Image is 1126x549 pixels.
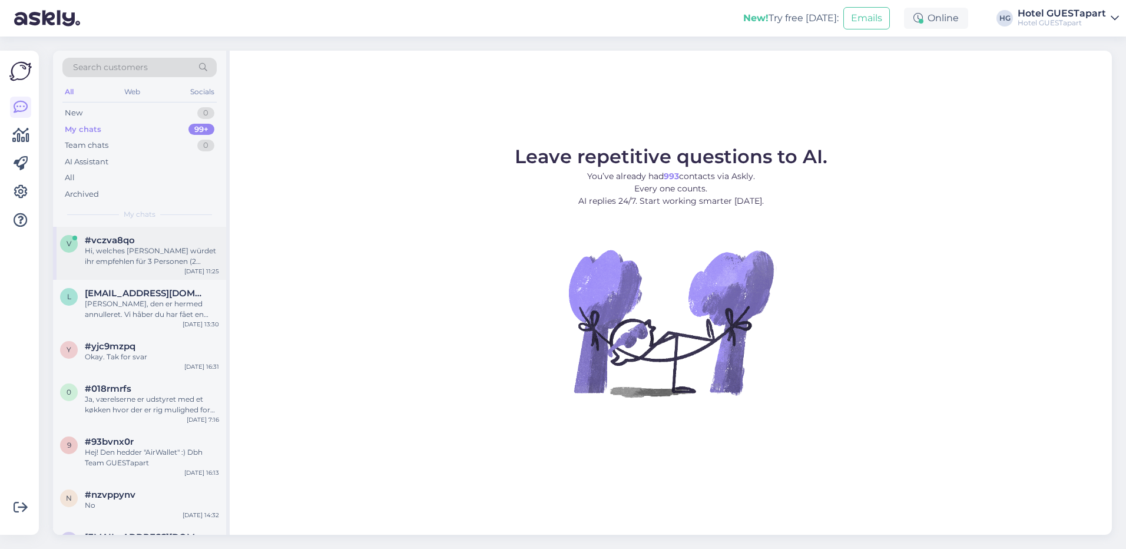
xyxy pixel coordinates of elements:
div: [DATE] 7:16 [187,415,219,424]
div: 0 [197,107,214,119]
span: n [66,494,72,502]
div: Archived [65,188,99,200]
div: Okay. Tak for svar [85,352,219,362]
span: 9 [67,441,71,449]
div: Socials [188,84,217,100]
div: Hi, welches [PERSON_NAME] würdet ihr empfehlen für 3 Personen (2 Erwachsene, 1 Kind 13-Jahre)? [85,246,219,267]
div: Hej! Den hedder "AirWallet" :) Dbh Team GUESTapart [85,447,219,468]
span: v [67,239,71,248]
div: HG [996,10,1013,27]
span: #018rmrfs [85,383,131,394]
span: #93bvnx0r [85,436,134,447]
div: Hotel GUESTapart [1018,18,1106,28]
div: [DATE] 16:31 [184,362,219,371]
div: [DATE] 11:25 [184,267,219,276]
p: You’ve already had contacts via Askly. Every one counts. AI replies 24/7. Start working smarter [... [515,170,827,207]
div: [DATE] 13:30 [183,320,219,329]
span: #vczva8qo [85,235,135,246]
img: No Chat active [565,217,777,429]
b: 993 [664,171,679,181]
div: All [65,172,75,184]
div: New [65,107,82,119]
button: Emails [843,7,890,29]
span: Leave repetitive questions to AI. [515,145,827,168]
span: 0 [67,388,71,396]
a: Hotel GUESTapartHotel GUESTapart [1018,9,1119,28]
div: My chats [65,124,101,135]
div: [PERSON_NAME], den er hermed annulleret. Vi håber du har fået en mail med afbestillingen. [PERSON... [85,299,219,320]
div: 0 [197,140,214,151]
div: Team chats [65,140,108,151]
div: [DATE] 14:32 [183,511,219,520]
span: My chats [124,209,155,220]
span: l [67,292,71,301]
div: [DATE] 16:13 [184,468,219,477]
img: Askly Logo [9,60,32,82]
span: mln.hegel@gmail.com [85,532,207,543]
span: #nzvppynv [85,490,135,500]
span: #yjc9mzpq [85,341,135,352]
div: Try free [DATE]: [743,11,839,25]
div: All [62,84,76,100]
div: Online [904,8,968,29]
b: New! [743,12,769,24]
div: Web [122,84,143,100]
div: 99+ [188,124,214,135]
div: No [85,500,219,511]
span: Search customers [73,61,148,74]
div: Hotel GUESTapart [1018,9,1106,18]
div: AI Assistant [65,156,108,168]
span: y [67,345,71,354]
div: Ja, værelserne er udstyret med et køkken hvor der er rig mulighed for det [85,394,219,415]
span: lsvinth@gmail.com [85,288,207,299]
